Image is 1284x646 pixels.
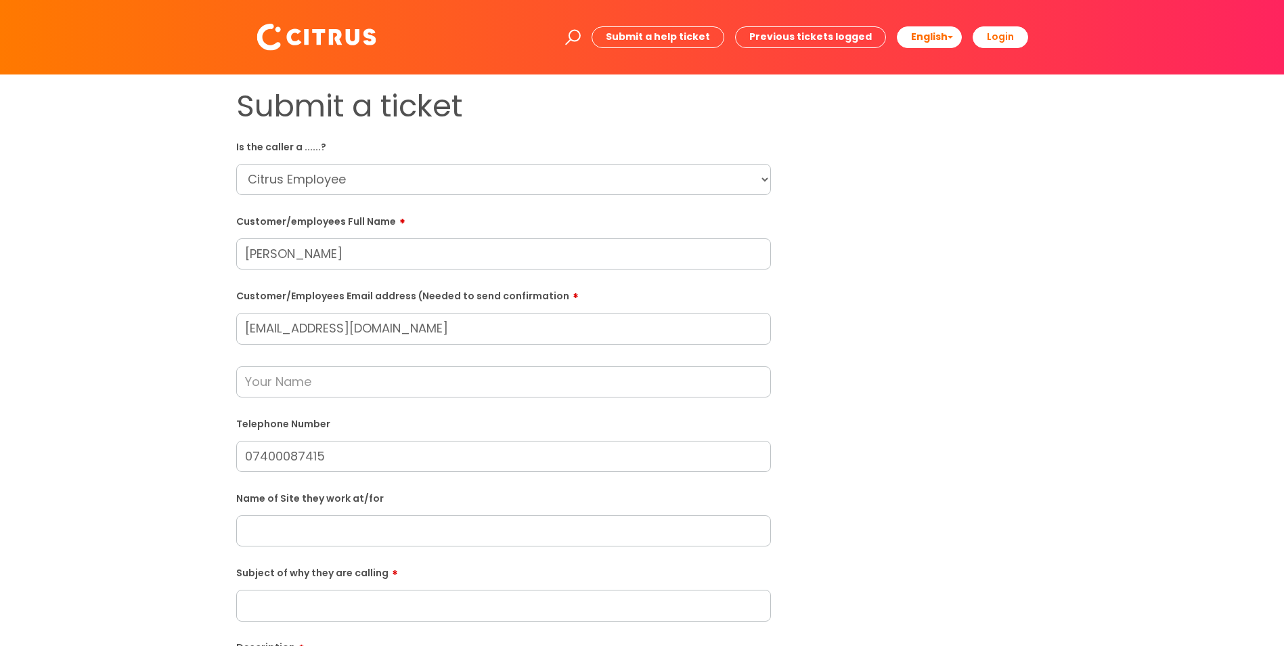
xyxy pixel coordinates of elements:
label: Is the caller a ......? [236,139,771,153]
label: Name of Site they work at/for [236,490,771,504]
b: Login [987,30,1014,43]
a: Submit a help ticket [592,26,724,47]
input: Email [236,313,771,344]
span: English [911,30,948,43]
label: Telephone Number [236,416,771,430]
a: Login [973,26,1028,47]
h1: Submit a ticket [236,88,771,125]
label: Subject of why they are calling [236,563,771,579]
input: Your Name [236,366,771,397]
label: Customer/Employees Email address (Needed to send confirmation [236,286,771,302]
label: Customer/employees Full Name [236,211,771,228]
a: Previous tickets logged [735,26,886,47]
